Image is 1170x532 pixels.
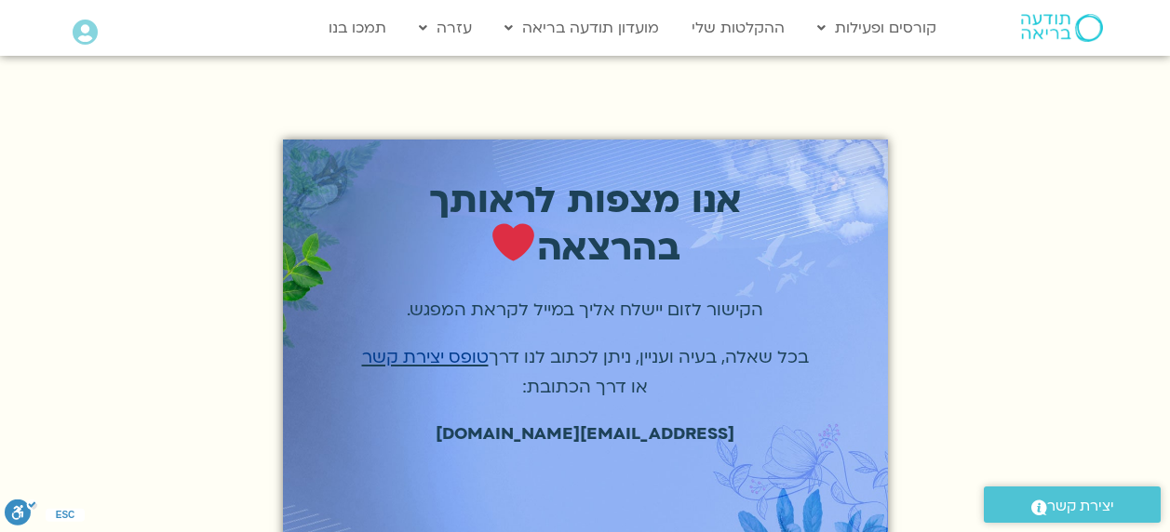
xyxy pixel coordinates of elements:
[357,180,814,269] p: אנו מצפות לראותך בהרצאה
[362,346,489,369] a: טופס יצירת קשר
[495,10,668,46] a: מועדון תודעה בריאה
[492,221,534,263] img: ❤️
[413,413,757,455] a: [EMAIL_ADDRESS][DOMAIN_NAME]
[808,10,946,46] a: קורסים ופעילות
[682,10,794,46] a: ההקלטות שלי
[410,10,481,46] a: עזרה
[357,296,814,326] p: הקישור לזום יישלח אליך במייל לקראת המפגש.
[357,343,814,402] p: בכל שאלה, בעיה ועניין, ניתן לכתוב לנו דרך או דרך הכתובת:
[1021,14,1103,42] img: תודעה בריאה
[984,486,1161,523] a: יצירת קשר
[1047,494,1114,519] span: יצירת קשר
[436,424,734,444] span: [EMAIL_ADDRESS][DOMAIN_NAME]
[319,10,396,46] a: תמכו בנו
